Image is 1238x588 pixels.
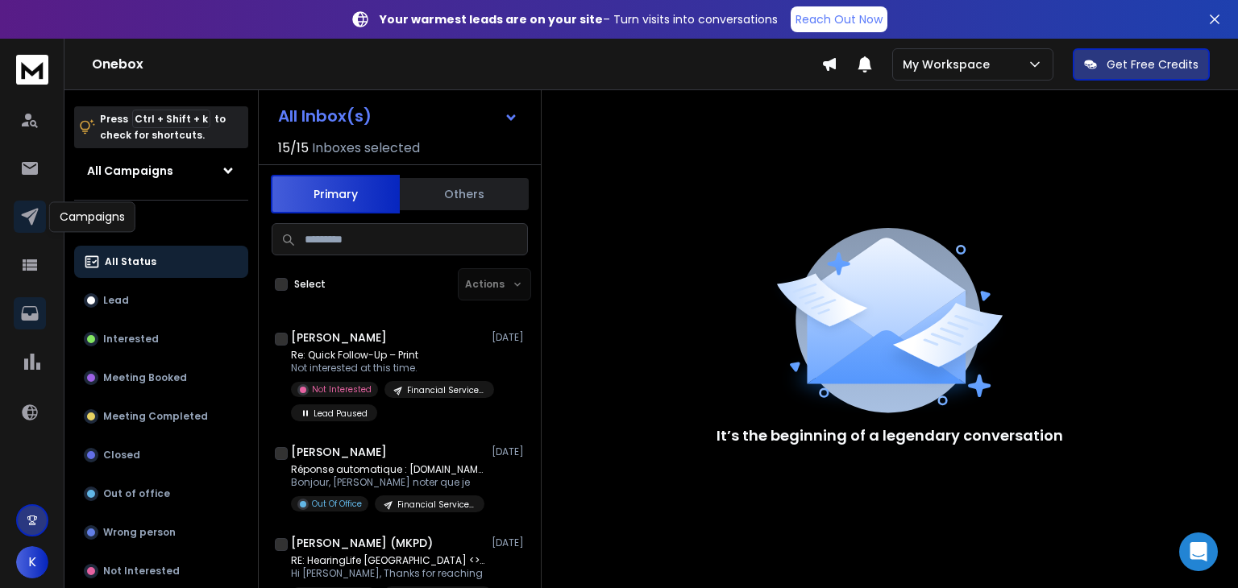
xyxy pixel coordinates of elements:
[407,384,484,396] p: Financial Services Companies ([GEOGRAPHIC_DATA]) [GEOGRAPHIC_DATA] outreach
[74,155,248,187] button: All Campaigns
[1073,48,1210,81] button: Get Free Credits
[903,56,996,72] p: My Workspace
[312,498,362,510] p: Out Of Office
[100,111,226,143] p: Press to check for shortcuts.
[103,294,129,307] p: Lead
[291,349,484,362] p: Re: Quick Follow-Up – Print
[278,108,372,124] h1: All Inbox(s)
[74,516,248,549] button: Wrong person
[74,555,248,587] button: Not Interested
[291,362,484,375] p: Not interested at this time.
[74,362,248,394] button: Meeting Booked
[16,55,48,85] img: logo
[291,463,484,476] p: Réponse automatique : [DOMAIN_NAME] Optimize Your
[265,100,531,132] button: All Inbox(s)
[717,424,1063,447] p: It’s the beginning of a legendary conversation
[796,11,883,27] p: Reach Out Now
[103,333,159,346] p: Interested
[74,400,248,433] button: Meeting Completed
[291,329,387,346] h1: [PERSON_NAME]
[103,487,170,500] p: Out of office
[312,139,420,158] h3: Inboxes selected
[294,278,326,291] label: Select
[492,445,528,458] p: [DATE]
[380,11,778,27] p: – Turn visits into conversations
[105,255,156,268] p: All Status
[74,284,248,317] button: Lead
[16,546,48,578] button: K
[291,444,387,460] h1: [PERSON_NAME]
[271,175,400,213] button: Primary
[400,176,529,212] button: Others
[291,535,433,551] h1: [PERSON_NAME] (MKPD)
[380,11,603,27] strong: Your warmest leads are on your site
[74,439,248,471] button: Closed
[103,565,180,578] p: Not Interested
[492,331,528,344] p: [DATE]
[1107,56,1199,72] p: Get Free Credits
[87,163,173,179] h1: All Campaigns
[74,246,248,278] button: All Status
[74,213,248,236] h3: Filters
[1179,532,1218,571] div: Open Intercom Messenger
[492,536,528,549] p: [DATE]
[103,371,187,384] p: Meeting Booked
[103,526,176,539] p: Wrong person
[314,408,368,420] p: Lead Paused
[291,554,484,567] p: RE: HearingLife [GEOGRAPHIC_DATA] <> Let’s
[791,6,887,32] a: Reach Out Now
[397,499,475,511] p: Financial Services Outreach [GEOGRAPHIC_DATA]
[103,449,140,462] p: Closed
[49,201,135,232] div: Campaigns
[74,478,248,510] button: Out of office
[103,410,208,423] p: Meeting Completed
[92,55,821,74] h1: Onebox
[278,139,309,158] span: 15 / 15
[291,567,484,580] p: Hi [PERSON_NAME], Thanks for reaching
[74,323,248,355] button: Interested
[291,476,484,489] p: Bonjour, [PERSON_NAME] noter que je
[312,383,372,395] p: Not Interested
[132,110,210,128] span: Ctrl + Shift + k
